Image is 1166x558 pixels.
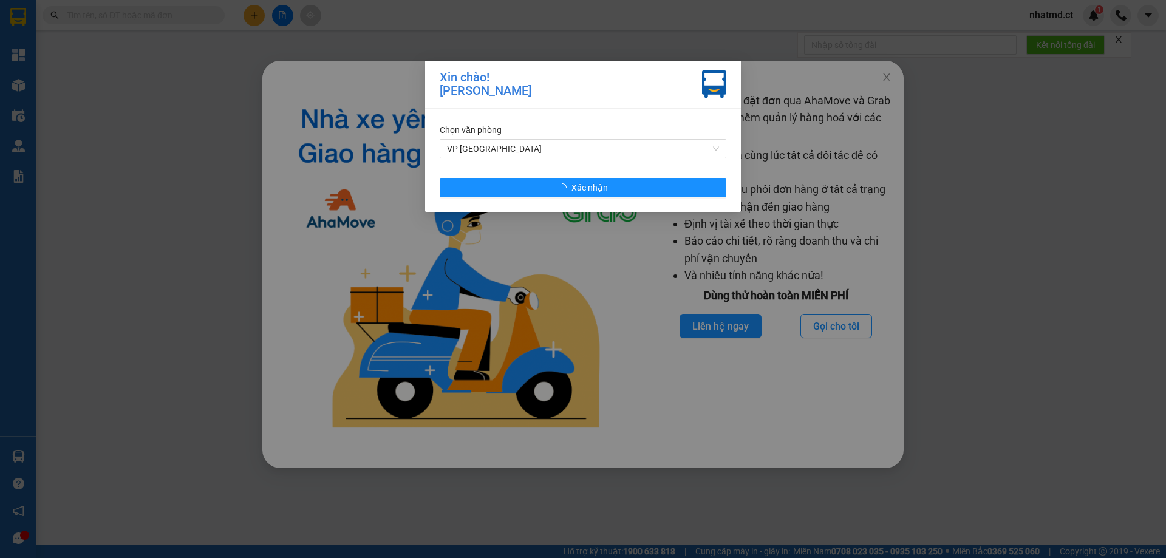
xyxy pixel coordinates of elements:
[440,70,531,98] div: Xin chào! [PERSON_NAME]
[447,140,719,158] span: VP Mỹ Đình
[440,123,726,137] div: Chọn văn phòng
[440,178,726,197] button: Xác nhận
[571,181,608,194] span: Xác nhận
[702,70,726,98] img: vxr-icon
[558,183,571,192] span: loading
